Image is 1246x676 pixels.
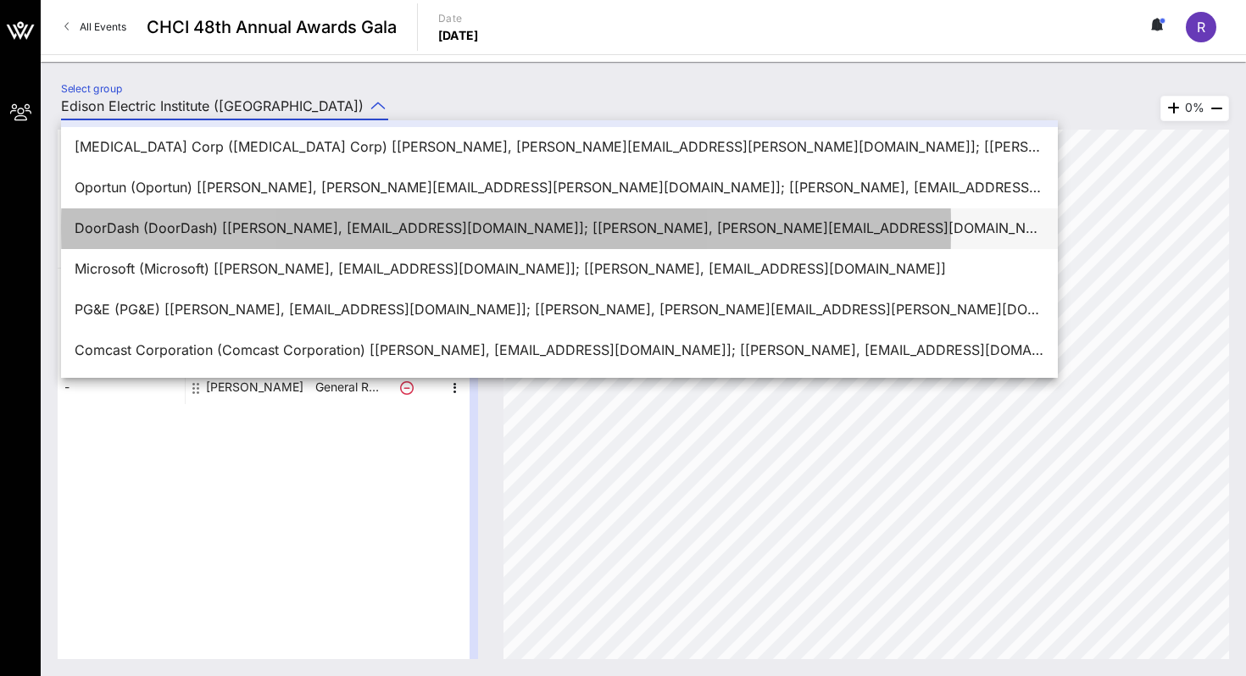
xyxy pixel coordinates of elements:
span: All Events [80,20,126,33]
p: [DATE] [438,27,479,44]
div: 319 • 1 [58,269,185,302]
div: Microsoft (Microsoft) [[PERSON_NAME], [EMAIL_ADDRESS][DOMAIN_NAME]]; [[PERSON_NAME], [EMAIL_ADDRE... [75,261,1044,277]
p: General R… [313,370,381,404]
div: 319 • 2 [58,302,185,336]
div: 319 • 3 [58,336,185,370]
div: PG&E (PG&E) [[PERSON_NAME], [EMAIL_ADDRESS][DOMAIN_NAME]]; [[PERSON_NAME], [PERSON_NAME][EMAIL_AD... [75,302,1044,318]
div: 0% [1160,96,1229,121]
p: Date [438,10,479,27]
div: Chelsea Cruz [206,370,303,404]
div: DoorDash (DoorDash) [[PERSON_NAME], [EMAIL_ADDRESS][DOMAIN_NAME]]; [[PERSON_NAME], [PERSON_NAME][... [75,220,1044,236]
div: [MEDICAL_DATA] Corp ([MEDICAL_DATA] Corp) [[PERSON_NAME], [PERSON_NAME][EMAIL_ADDRESS][PERSON_NAM... [75,139,1044,155]
a: All Events [54,14,136,41]
span: R [1197,19,1205,36]
label: Select group [61,82,122,95]
div: R [1186,12,1216,42]
span: Table, Seat [58,244,185,261]
div: Comcast Corporation (Comcast Corporation) [[PERSON_NAME], [EMAIL_ADDRESS][DOMAIN_NAME]]; [[PERSON... [75,342,1044,358]
div: Oportun (Oportun) [[PERSON_NAME], [PERSON_NAME][EMAIL_ADDRESS][PERSON_NAME][DOMAIN_NAME]]; [[PERS... [75,180,1044,196]
span: CHCI 48th Annual Awards Gala [147,14,397,40]
div: - [58,370,185,404]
